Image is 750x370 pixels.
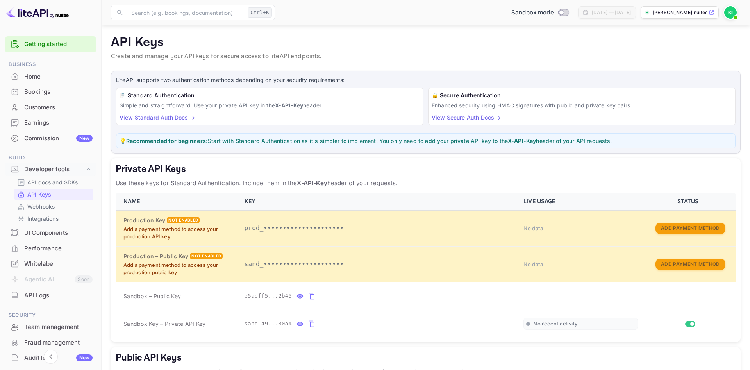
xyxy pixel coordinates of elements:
div: Team management [24,323,93,332]
p: Integrations [27,214,59,223]
div: API Logs [24,291,93,300]
a: CommissionNew [5,131,96,145]
span: Sandbox – Public Key [123,292,181,300]
h6: 📋 Standard Authentication [120,91,420,100]
p: Add a payment method to access your production API key [123,225,235,241]
div: Team management [5,320,96,335]
img: King Iboy [724,6,737,19]
p: Use these keys for Standard Authentication. Include them in the header of your requests. [116,179,736,188]
div: Customers [24,103,93,112]
a: Bookings [5,84,96,99]
div: API Logs [5,288,96,303]
p: sand_••••••••••••••••••••• [245,259,514,269]
h5: Private API Keys [116,163,736,175]
div: UI Components [24,229,93,238]
strong: X-API-Key [508,138,536,144]
div: Earnings [24,118,93,127]
h6: Production – Public Key [123,252,188,261]
img: LiteAPI logo [6,6,69,19]
div: Integrations [14,213,93,224]
a: Add Payment Method [655,224,725,231]
div: Webhooks [14,201,93,212]
div: Home [24,72,93,81]
a: UI Components [5,225,96,240]
div: Not enabled [190,253,223,259]
div: CommissionNew [5,131,96,146]
div: Performance [24,244,93,253]
a: Home [5,69,96,84]
span: sand_49...30a4 [245,320,292,328]
a: Earnings [5,115,96,130]
a: Integrations [17,214,90,223]
div: UI Components [5,225,96,241]
div: Audit logs [24,354,93,363]
p: Add a payment method to access your production public key [123,261,235,277]
th: NAME [116,193,240,210]
a: API docs and SDKs [17,178,90,186]
div: [DATE] — [DATE] [592,9,631,16]
button: Add Payment Method [655,223,725,234]
a: Webhooks [17,202,90,211]
a: API Keys [17,190,90,198]
div: Not enabled [167,217,200,223]
div: New [76,354,93,361]
span: No recent activity [533,320,577,327]
p: prod_••••••••••••••••••••• [245,223,514,233]
p: Simple and straightforward. Use your private API key in the header. [120,101,420,109]
a: Audit logsNew [5,350,96,365]
input: Search (e.g. bookings, documentation) [127,5,245,20]
a: Fraud management [5,335,96,350]
p: API docs and SDKs [27,178,78,186]
a: View Standard Auth Docs → [120,114,195,121]
a: Add Payment Method [655,260,725,267]
div: Fraud management [5,335,96,350]
p: LiteAPI supports two authentication methods depending on your security requirements: [116,76,736,84]
div: Commission [24,134,93,143]
table: private api keys table [116,193,736,338]
div: Fraud management [24,338,93,347]
th: STATUS [643,193,736,210]
div: New [76,135,93,142]
a: API Logs [5,288,96,302]
div: Switch to Production mode [508,8,572,17]
div: Bookings [24,88,93,97]
h6: 🔒 Secure Authentication [432,91,732,100]
a: Team management [5,320,96,334]
a: Whitelabel [5,256,96,271]
div: Customers [5,100,96,115]
div: API Keys [14,189,93,200]
span: No data [523,261,543,267]
button: Add Payment Method [655,259,725,270]
strong: X-API-Key [275,102,303,109]
p: Webhooks [27,202,55,211]
strong: X-API-Key [297,179,327,187]
span: Build [5,154,96,162]
div: API docs and SDKs [14,177,93,188]
span: Sandbox mode [511,8,554,17]
a: Getting started [24,40,93,49]
p: Create and manage your API keys for secure access to liteAPI endpoints. [111,52,741,61]
div: Whitelabel [24,259,93,268]
span: Sandbox Key – Private API Key [123,320,205,327]
h6: Production Key [123,216,165,225]
div: Performance [5,241,96,256]
th: KEY [240,193,519,210]
p: API Keys [27,190,51,198]
p: API Keys [111,35,741,50]
span: Business [5,60,96,69]
a: View Secure Auth Docs → [432,114,501,121]
p: 💡 Start with Standard Authentication as it's simpler to implement. You only need to add your priv... [120,137,732,145]
span: No data [523,225,543,231]
span: Security [5,311,96,320]
h5: Public API Keys [116,352,736,364]
a: Performance [5,241,96,256]
a: Customers [5,100,96,114]
div: Ctrl+K [248,7,272,18]
div: Getting started [5,36,96,52]
p: Enhanced security using HMAC signatures with public and private key pairs. [432,101,732,109]
strong: Recommended for beginners: [126,138,208,144]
